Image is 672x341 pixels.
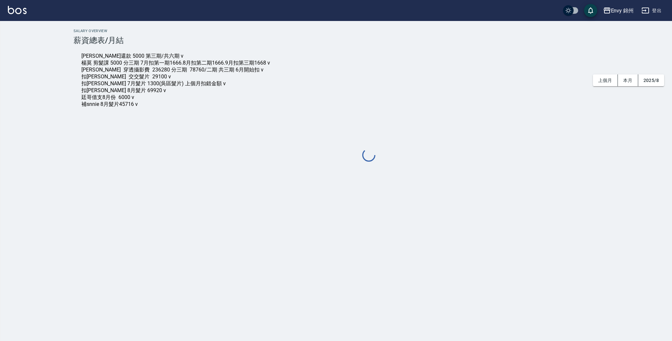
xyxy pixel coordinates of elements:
button: 本月 [618,74,638,87]
button: save [584,4,597,17]
div: Envy 錦州 [611,7,634,15]
button: 登出 [639,5,664,17]
button: Envy 錦州 [600,4,637,17]
button: 上個月 [593,74,618,87]
button: 2025/8 [638,74,664,87]
div: [PERSON_NAME]還款 5000 第三期/共六期 v 楊莫 剪髮課 5000 分三期 7月扣第一期1666.8月扣第二期1666.9月扣第三期1668 v [PERSON_NAME] 穿... [81,53,270,108]
h2: Salary Overview [73,29,664,33]
h3: 薪資總表/月結 [73,36,664,45]
img: Logo [8,6,27,14]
